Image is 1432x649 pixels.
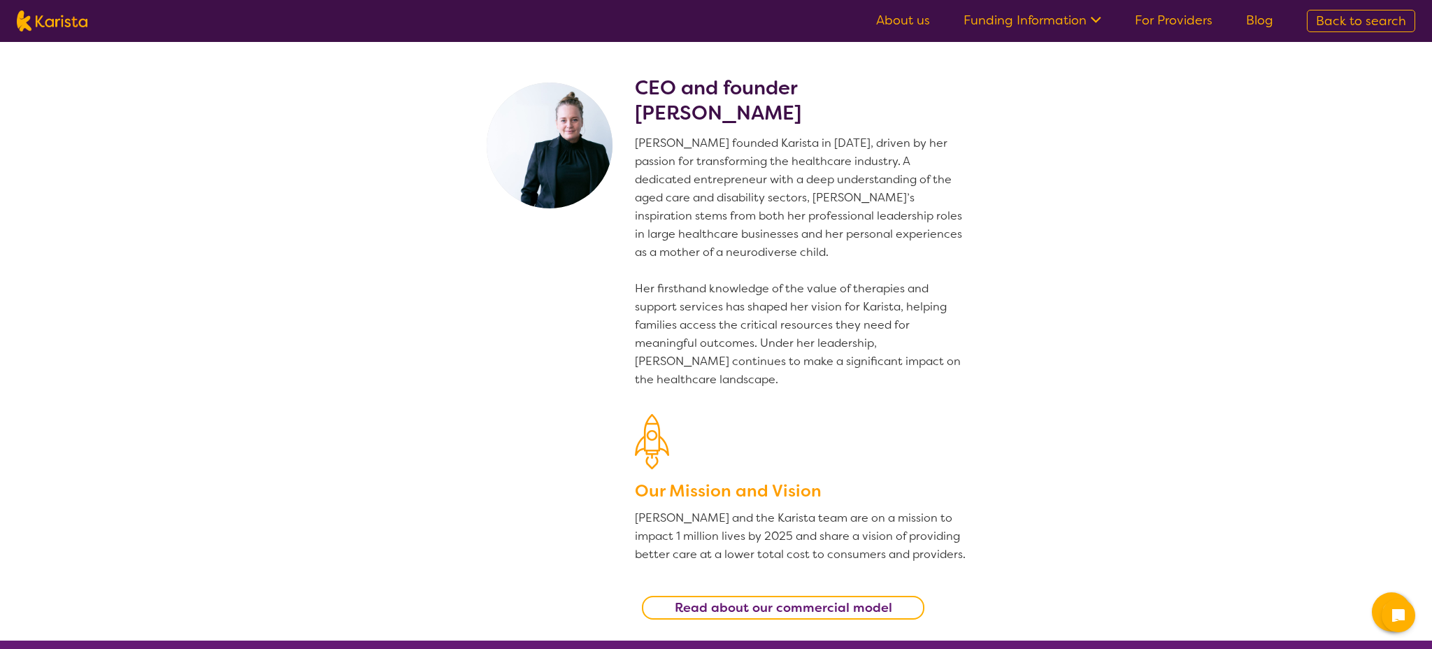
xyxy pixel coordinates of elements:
[1307,10,1415,32] a: Back to search
[635,509,968,564] p: [PERSON_NAME] and the Karista team are on a mission to impact 1 million lives by 2025 and share a...
[635,414,669,469] img: Our Mission
[876,12,930,29] a: About us
[1316,13,1406,29] span: Back to search
[1246,12,1273,29] a: Blog
[1135,12,1212,29] a: For Providers
[635,134,968,389] p: [PERSON_NAME] founded Karista in [DATE], driven by her passion for transforming the healthcare in...
[635,478,968,504] h3: Our Mission and Vision
[964,12,1101,29] a: Funding Information
[675,599,892,616] b: Read about our commercial model
[635,76,968,126] h2: CEO and founder [PERSON_NAME]
[17,10,87,31] img: Karista logo
[1372,592,1411,632] button: Channel Menu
